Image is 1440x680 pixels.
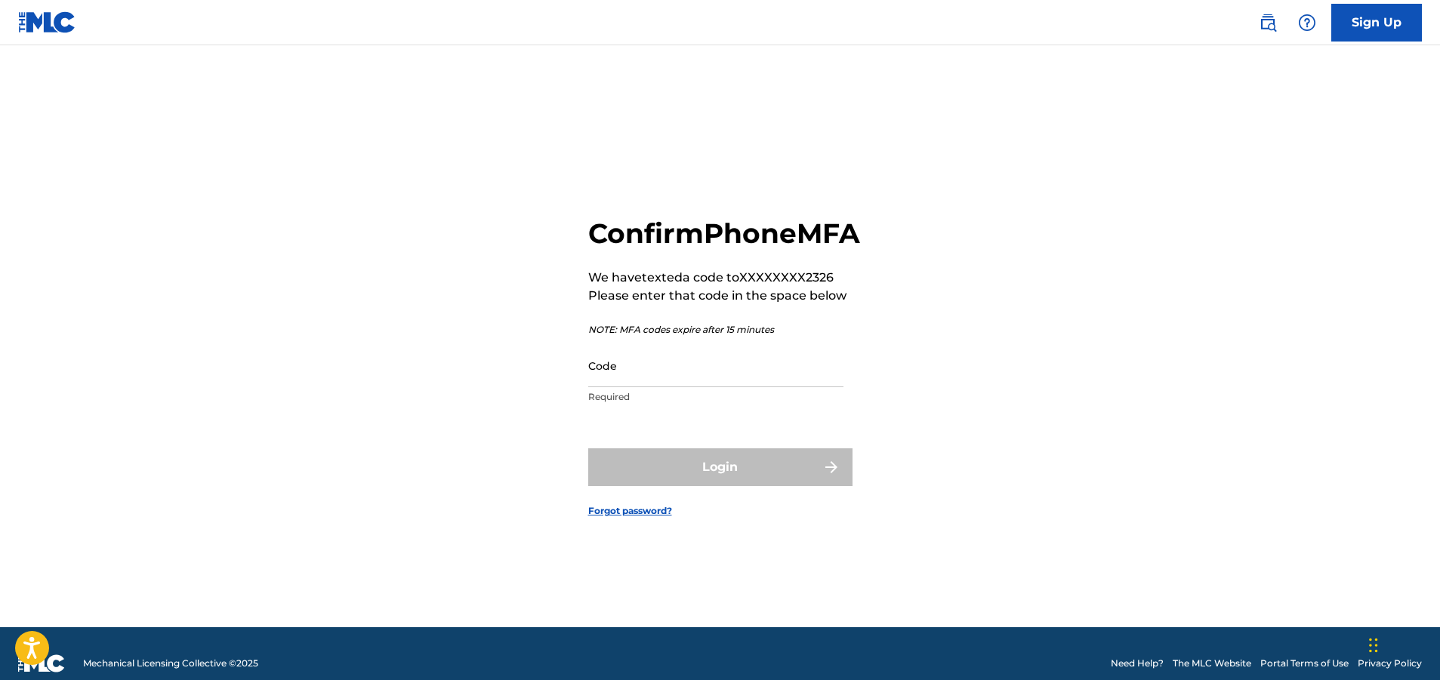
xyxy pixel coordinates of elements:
[1253,8,1283,38] a: Public Search
[83,657,258,670] span: Mechanical Licensing Collective © 2025
[1292,8,1322,38] div: Help
[588,287,860,305] p: Please enter that code in the space below
[18,654,65,672] img: logo
[588,217,860,251] h2: Confirm Phone MFA
[1358,657,1422,670] a: Privacy Policy
[1259,14,1277,32] img: search
[1260,657,1349,670] a: Portal Terms of Use
[1331,4,1422,42] a: Sign Up
[1173,657,1251,670] a: The MLC Website
[1369,623,1378,668] div: Drag
[588,390,843,404] p: Required
[588,504,672,518] a: Forgot password?
[18,11,76,33] img: MLC Logo
[1364,608,1440,680] iframe: Chat Widget
[1298,14,1316,32] img: help
[1111,657,1164,670] a: Need Help?
[588,323,860,337] p: NOTE: MFA codes expire after 15 minutes
[588,269,860,287] p: We have texted a code to XXXXXXXX2326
